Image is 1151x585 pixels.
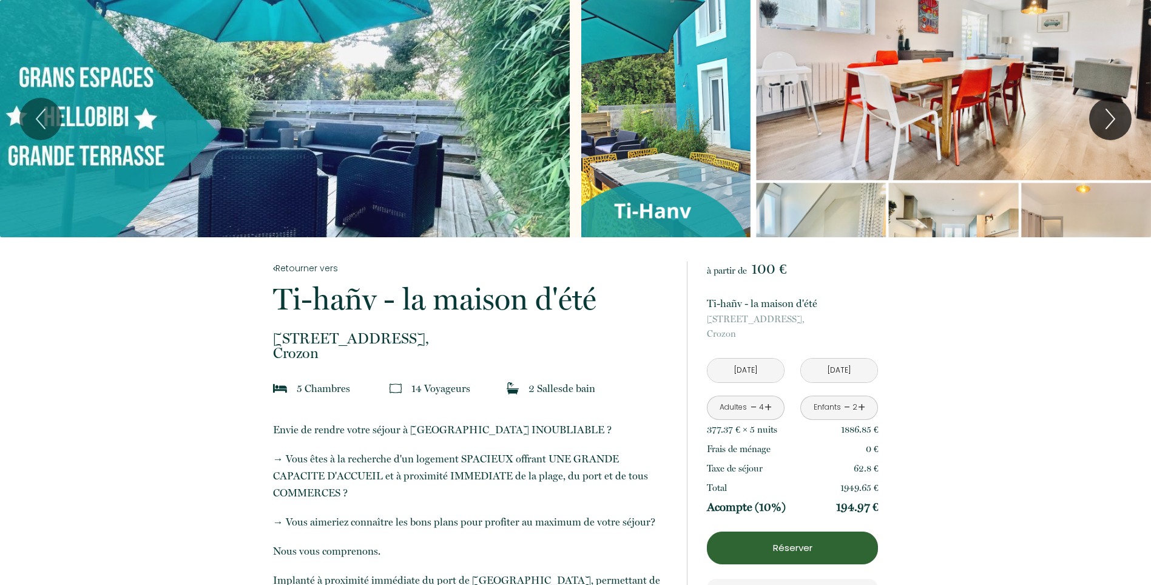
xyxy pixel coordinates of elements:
span: s [558,382,562,394]
p: Envie de rendre votre séjour à [GEOGRAPHIC_DATA] INOUBLIABLE ? [273,421,671,438]
p: Total [707,481,727,495]
p: 194.97 € [836,500,879,515]
button: Previous [19,98,62,140]
p: 5 Chambre [297,380,350,397]
p: 2 Salle de bain [528,380,595,397]
button: Next [1089,98,1132,140]
span: s [774,424,777,435]
span: Nous vous comprenons. [273,545,380,557]
p: Ti-hañv - la maison d'été [707,295,878,312]
p: 14 Voyageur [411,380,470,397]
span: à partir de [707,265,747,276]
p: Crozon [707,312,878,341]
input: Arrivée [707,359,784,382]
span: → Vous êtes à la recherche d'un logement SPACIEUX offrant UNE GRANDE CAPACITE D'ACCUEIL et à prox... [273,453,648,499]
p: 377.37 € × 5 nuit [707,422,777,437]
span: [STREET_ADDRESS], [273,331,671,346]
span: → Vous aimeriez connaître les bons plans pour profiter au maximum de votre séjour? [273,516,655,528]
a: + [765,398,772,417]
span: [STREET_ADDRESS], [707,312,878,326]
p: Réserver [711,541,874,555]
p: Frais de ménage [707,442,771,456]
p: 1886.85 € [841,422,879,437]
a: - [844,398,851,417]
p: 0 € [866,442,879,456]
span: 100 € [751,260,786,277]
span: s [466,382,470,394]
img: guests [390,382,402,394]
a: Retourner vers [273,262,671,275]
p: Taxe de séjour [707,461,763,476]
p: Acompte (10%) [707,500,786,515]
input: Départ [801,359,877,382]
p: Crozon [273,331,671,360]
button: Réserver [707,532,878,564]
div: 4 [758,402,765,413]
a: - [751,398,757,417]
div: Enfants [814,402,841,413]
p: 1949.65 € [840,481,879,495]
a: + [858,398,865,417]
div: Adultes [720,402,747,413]
span: s [346,382,350,394]
p: Ti-hañv - la maison d'été [273,284,671,314]
p: 62.8 € [854,461,879,476]
div: 2 [852,402,858,413]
